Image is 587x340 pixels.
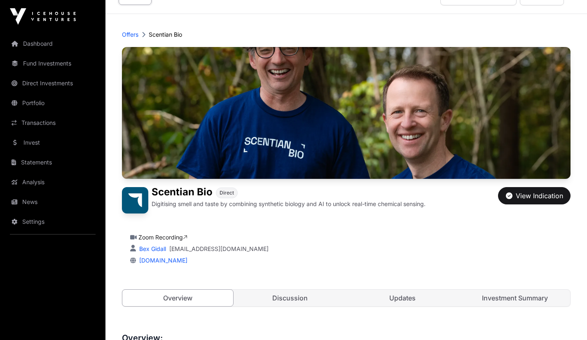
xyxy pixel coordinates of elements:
[122,187,148,213] img: Scentian Bio
[7,193,99,211] a: News
[7,54,99,73] a: Fund Investments
[122,47,571,179] img: Scentian Bio
[149,30,182,39] p: Scentian Bio
[7,213,99,231] a: Settings
[169,245,269,253] a: [EMAIL_ADDRESS][DOMAIN_NAME]
[122,30,138,39] a: Offers
[498,187,571,204] button: View Indication
[498,195,571,204] a: View Indication
[235,290,346,306] a: Discussion
[7,173,99,191] a: Analysis
[7,94,99,112] a: Portfolio
[138,234,187,241] a: Zoom Recording
[152,200,426,208] p: Digitising smell and taste by combining synthetic biology and AI to unlock real-time chemical sen...
[7,35,99,53] a: Dashboard
[506,191,563,201] div: View Indication
[459,290,570,306] a: Investment Summary
[220,190,234,196] span: Direct
[7,114,99,132] a: Transactions
[136,257,187,264] a: [DOMAIN_NAME]
[7,153,99,171] a: Statements
[122,289,234,307] a: Overview
[7,74,99,92] a: Direct Investments
[152,187,213,198] h1: Scentian Bio
[7,134,99,152] a: Invest
[546,300,587,340] iframe: Chat Widget
[122,290,570,306] nav: Tabs
[347,290,458,306] a: Updates
[138,245,166,252] a: Bex Gidall
[10,8,76,25] img: Icehouse Ventures Logo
